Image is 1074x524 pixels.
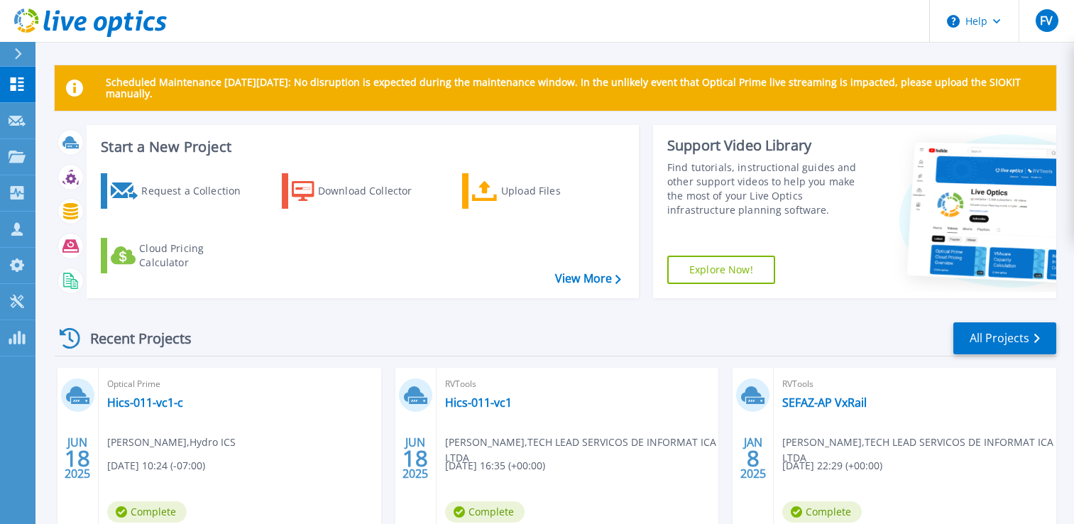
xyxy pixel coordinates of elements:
[782,458,882,474] span: [DATE] 22:29 (+00:00)
[101,139,620,155] h3: Start a New Project
[107,435,236,450] span: [PERSON_NAME] , Hydro ICS
[65,452,90,464] span: 18
[55,321,211,356] div: Recent Projects
[318,177,432,205] div: Download Collector
[139,241,253,270] div: Cloud Pricing Calculator
[445,395,512,410] a: Hics-011-vc1
[101,238,259,273] a: Cloud Pricing Calculator
[64,432,91,484] div: JUN 2025
[445,458,545,474] span: [DATE] 16:35 (+00:00)
[107,458,205,474] span: [DATE] 10:24 (-07:00)
[1040,15,1053,26] span: FV
[445,376,711,392] span: RVTools
[740,432,767,484] div: JAN 2025
[462,173,620,209] a: Upload Files
[107,395,183,410] a: Hics-011-vc1-c
[445,501,525,523] span: Complete
[141,177,255,205] div: Request a Collection
[782,501,862,523] span: Complete
[106,77,1045,99] p: Scheduled Maintenance [DATE][DATE]: No disruption is expected during the maintenance window. In t...
[667,136,870,155] div: Support Video Library
[402,452,428,464] span: 18
[667,256,775,284] a: Explore Now!
[282,173,440,209] a: Download Collector
[747,452,760,464] span: 8
[667,160,870,217] div: Find tutorials, instructional guides and other support videos to help you make the most of your L...
[107,376,373,392] span: Optical Prime
[555,272,621,285] a: View More
[107,501,187,523] span: Complete
[782,435,1056,466] span: [PERSON_NAME] , TECH LEAD SERVICOS DE INFORMAT ICA LTDA
[501,177,615,205] div: Upload Files
[101,173,259,209] a: Request a Collection
[402,432,429,484] div: JUN 2025
[953,322,1056,354] a: All Projects
[445,435,719,466] span: [PERSON_NAME] , TECH LEAD SERVICOS DE INFORMAT ICA LTDA
[782,395,867,410] a: SEFAZ-AP VxRail
[782,376,1048,392] span: RVTools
